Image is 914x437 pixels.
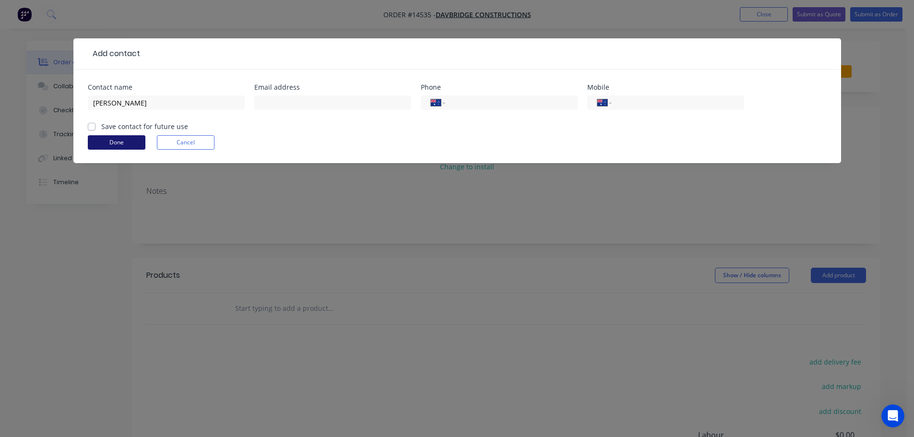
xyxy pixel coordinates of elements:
[421,84,578,91] div: Phone
[88,135,145,150] button: Done
[881,404,904,427] iframe: Intercom live chat
[101,121,188,131] label: Save contact for future use
[88,48,140,59] div: Add contact
[88,84,245,91] div: Contact name
[587,84,744,91] div: Mobile
[254,84,411,91] div: Email address
[157,135,214,150] button: Cancel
